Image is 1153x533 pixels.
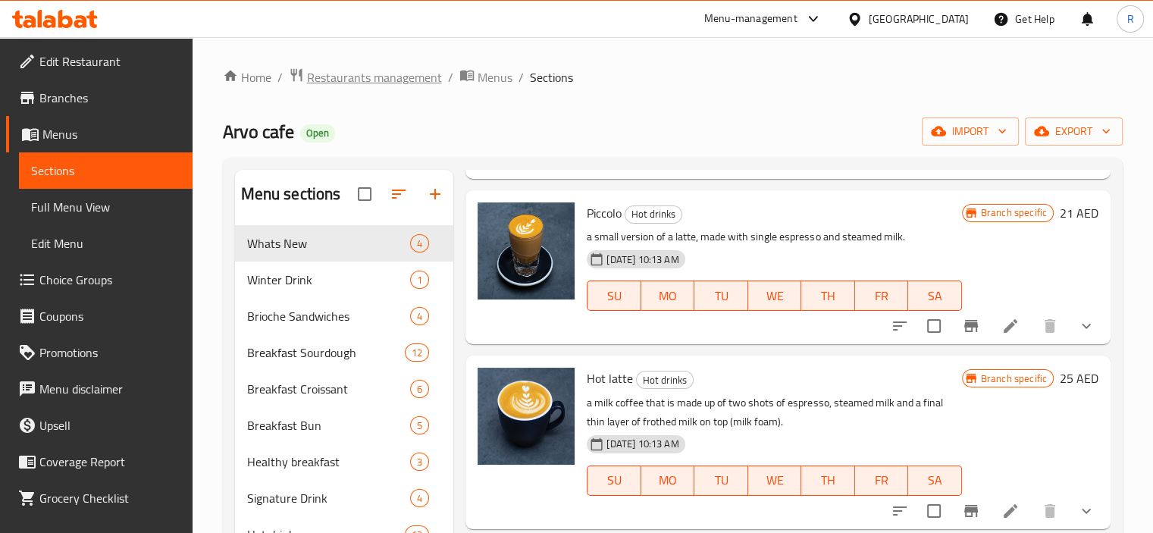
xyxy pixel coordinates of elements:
span: SU [594,285,634,307]
li: / [519,68,524,86]
a: Edit menu item [1001,317,1020,335]
div: Signature Drink4 [235,480,454,516]
span: Whats New [247,234,411,252]
p: a small version of a latte, made with single espresso and steamed milk. [587,227,961,246]
span: Hot drinks [625,205,681,223]
span: TH [807,469,849,491]
h6: 21 AED [1060,202,1098,224]
a: Full Menu View [19,189,193,225]
span: Menu disclaimer [39,380,180,398]
h6: 25 AED [1060,368,1098,389]
div: Menu-management [704,10,797,28]
button: TH [801,281,855,311]
h2: Menu sections [241,183,341,205]
span: Choice Groups [39,271,180,289]
span: Sections [530,68,573,86]
div: Breakfast Sourdough12 [235,334,454,371]
span: MO [647,285,689,307]
button: show more [1068,493,1104,529]
span: 4 [411,237,428,251]
button: FR [855,466,909,496]
span: Menus [478,68,512,86]
svg: Show Choices [1077,317,1095,335]
a: Promotions [6,334,193,371]
span: 4 [411,491,428,506]
a: Edit Restaurant [6,43,193,80]
button: Add section [417,176,453,212]
span: FR [861,469,903,491]
div: items [410,453,429,471]
p: a milk coffee that is made up of two shots of espresso, steamed milk and a final thin layer of fr... [587,393,961,431]
button: Branch-specific-item [953,308,989,344]
a: Menu disclaimer [6,371,193,407]
span: Menus [42,125,180,143]
span: Select to update [918,495,950,527]
span: Branch specific [975,372,1053,386]
div: Brioche Sandwiches4 [235,298,454,334]
span: Arvo cafe [223,114,294,149]
a: Choice Groups [6,262,193,298]
span: SU [594,469,634,491]
a: Coupons [6,298,193,334]
a: Menus [6,116,193,152]
span: Restaurants management [307,68,442,86]
span: Upsell [39,416,180,434]
button: WE [748,466,802,496]
span: Select to update [918,310,950,342]
div: items [410,271,429,289]
span: [DATE] 10:13 AM [600,437,685,451]
span: Branches [39,89,180,107]
button: WE [748,281,802,311]
span: [DATE] 10:13 AM [600,252,685,267]
div: Open [300,124,335,143]
li: / [277,68,283,86]
button: SU [587,281,641,311]
span: Breakfast Sourdough [247,343,406,362]
span: Healthy breakfast [247,453,411,471]
span: export [1037,122,1111,141]
span: 1 [411,273,428,287]
button: TU [694,281,748,311]
button: delete [1032,308,1068,344]
span: import [934,122,1007,141]
span: Signature Drink [247,489,411,507]
button: import [922,118,1019,146]
button: sort-choices [882,493,918,529]
span: TU [700,469,742,491]
a: Sections [19,152,193,189]
button: delete [1032,493,1068,529]
a: Menus [459,67,512,87]
span: 4 [411,309,428,324]
button: MO [641,466,695,496]
div: items [410,380,429,398]
span: Coupons [39,307,180,325]
span: Breakfast Bun [247,416,411,434]
button: SA [908,281,962,311]
span: Select all sections [349,178,381,210]
span: WE [754,285,796,307]
div: Winter Drink1 [235,262,454,298]
div: items [410,234,429,252]
div: items [410,489,429,507]
div: items [410,307,429,325]
a: Edit menu item [1001,502,1020,520]
button: show more [1068,308,1104,344]
a: Restaurants management [289,67,442,87]
button: MO [641,281,695,311]
span: Winter Drink [247,271,411,289]
span: FR [861,285,903,307]
span: 5 [411,419,428,433]
span: MO [647,469,689,491]
span: Edit Restaurant [39,52,180,71]
span: TH [807,285,849,307]
button: sort-choices [882,308,918,344]
div: Breakfast Bun5 [235,407,454,444]
img: Hot latte [478,368,575,465]
span: Grocery Checklist [39,489,180,507]
span: Promotions [39,343,180,362]
a: Coverage Report [6,444,193,480]
span: R [1126,11,1133,27]
div: Hot drinks [625,205,682,224]
span: Hot latte [587,367,633,390]
div: Healthy breakfast3 [235,444,454,480]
